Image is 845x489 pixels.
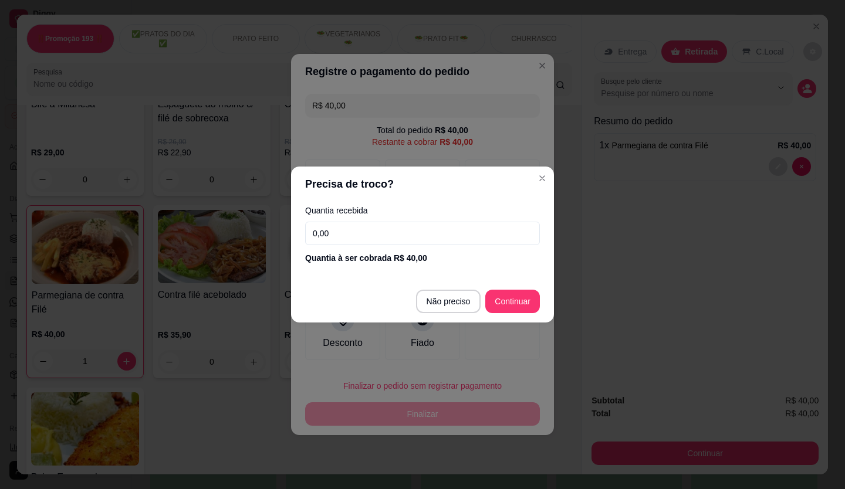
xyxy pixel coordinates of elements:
button: Não preciso [416,290,481,313]
label: Quantia recebida [305,206,540,215]
button: Continuar [485,290,540,313]
button: Close [533,169,552,188]
div: Quantia à ser cobrada R$ 40,00 [305,252,540,264]
header: Precisa de troco? [291,167,554,202]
